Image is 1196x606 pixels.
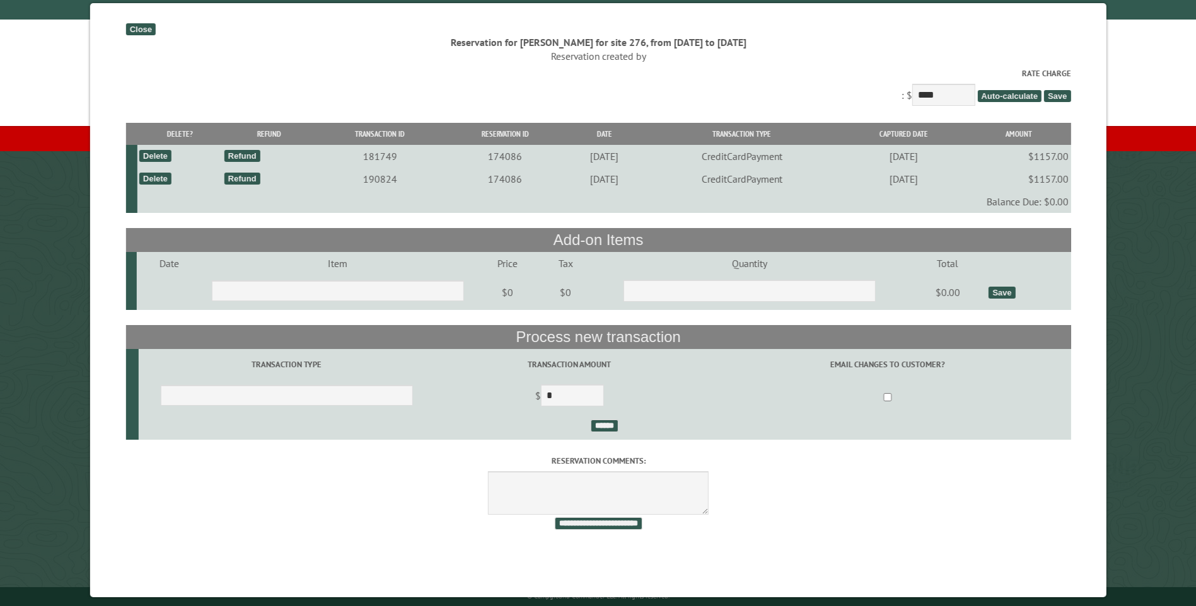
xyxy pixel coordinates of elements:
[436,358,702,370] label: Transaction Amount
[125,35,1071,49] div: Reservation for [PERSON_NAME] for site 276, from [DATE] to [DATE]
[1043,90,1070,102] span: Save
[125,67,1071,108] div: : $
[909,275,987,310] td: $0.00
[967,123,1071,145] th: Amount
[137,123,222,145] th: Delete?
[841,123,967,145] th: Captured Date
[137,190,1071,213] td: Balance Due: $0.00
[315,145,443,168] td: 181749
[967,145,1071,168] td: $1157.00
[566,123,642,145] th: Date
[977,90,1042,102] span: Auto-calculate
[591,252,909,275] td: Quantity
[989,287,1015,299] div: Save
[474,275,540,310] td: $0
[315,168,443,190] td: 190824
[909,252,987,275] td: Total
[125,49,1071,63] div: Reservation created by
[222,123,315,145] th: Refund
[444,123,566,145] th: Reservation ID
[540,275,590,310] td: $0
[642,168,840,190] td: CreditCardPayment
[125,228,1071,252] th: Add-on Items
[642,123,840,145] th: Transaction Type
[125,23,155,35] div: Close
[444,168,566,190] td: 174086
[125,325,1071,349] th: Process new transaction
[706,358,1069,370] label: Email changes to customer?
[140,358,433,370] label: Transaction Type
[137,252,201,275] td: Date
[841,145,967,168] td: [DATE]
[139,173,171,185] div: Delete
[540,252,590,275] td: Tax
[434,379,704,414] td: $
[642,145,840,168] td: CreditCardPayment
[125,455,1071,467] label: Reservation comments:
[566,145,642,168] td: [DATE]
[527,592,670,600] small: © Campground Commander LLC. All rights reserved.
[444,145,566,168] td: 174086
[967,168,1071,190] td: $1157.00
[201,252,474,275] td: Item
[139,150,171,162] div: Delete
[125,67,1071,79] label: Rate Charge
[841,168,967,190] td: [DATE]
[566,168,642,190] td: [DATE]
[224,173,260,185] div: Refund
[315,123,443,145] th: Transaction ID
[224,150,260,162] div: Refund
[474,252,540,275] td: Price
